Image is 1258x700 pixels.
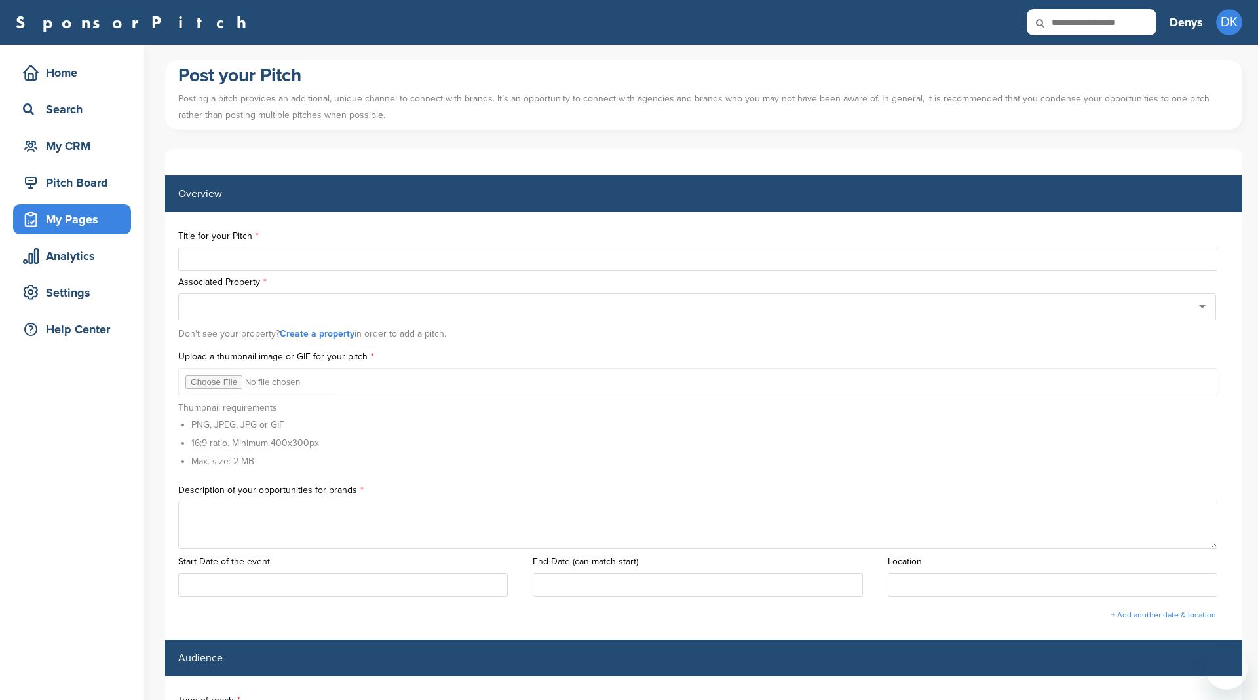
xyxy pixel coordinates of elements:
a: SponsorPitch [16,14,255,31]
span: DK [1216,9,1242,35]
a: + Add another date & location [1111,610,1216,619]
label: Description of your opportunities for brands [178,486,1229,495]
label: Start Date of the event [178,557,520,566]
div: Home [20,61,131,84]
li: Max. size: 2 MB [191,454,319,468]
a: My Pages [13,204,131,234]
a: Denys [1170,8,1203,37]
div: My Pages [20,208,131,231]
label: Associated Property [178,278,1229,287]
div: Pitch Board [20,171,131,194]
a: Pitch Board [13,168,131,198]
a: Analytics [13,241,131,271]
a: Help Center [13,314,131,344]
p: Posting a pitch provides an additional, unique channel to connect with brands. It’s an opportunit... [178,87,1229,126]
div: My CRM [20,134,131,158]
a: Settings [13,278,131,308]
div: Thumbnail requirements [178,403,319,473]
div: Analytics [20,244,131,268]
label: Upload a thumbnail image or GIF for your pitch [178,352,1229,361]
label: Title for your Pitch [178,232,1229,241]
label: Location [888,557,1229,566]
label: Overview [178,189,222,199]
div: Don't see your property? in order to add a pitch. [178,322,1229,346]
div: Search [20,98,131,121]
a: My CRM [13,131,131,161]
div: Help Center [20,318,131,341]
li: 16:9 ratio. Minimum 400x300px [191,436,319,450]
iframe: Button to launch messaging window [1206,648,1248,690]
li: PNG, JPEG, JPG or GIF [191,418,319,432]
a: Home [13,58,131,88]
label: Audience [178,653,223,663]
h1: Post your Pitch [178,64,1229,87]
label: End Date (can match start) [533,557,874,566]
a: Search [13,94,131,124]
div: Settings [20,281,131,304]
h3: Denys [1170,13,1203,31]
a: Create a property [280,328,354,339]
